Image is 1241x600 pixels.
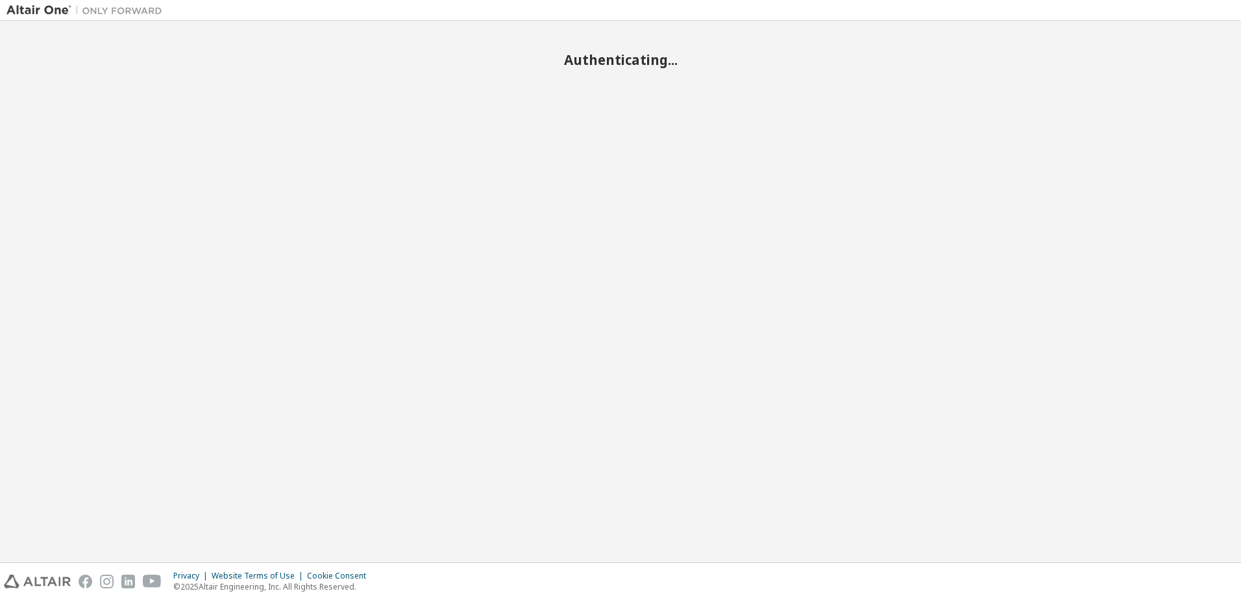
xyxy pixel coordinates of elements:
[6,51,1235,68] h2: Authenticating...
[173,571,212,581] div: Privacy
[6,4,169,17] img: Altair One
[79,575,92,588] img: facebook.svg
[143,575,162,588] img: youtube.svg
[212,571,307,581] div: Website Terms of Use
[100,575,114,588] img: instagram.svg
[121,575,135,588] img: linkedin.svg
[307,571,374,581] div: Cookie Consent
[4,575,71,588] img: altair_logo.svg
[173,581,374,592] p: © 2025 Altair Engineering, Inc. All Rights Reserved.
